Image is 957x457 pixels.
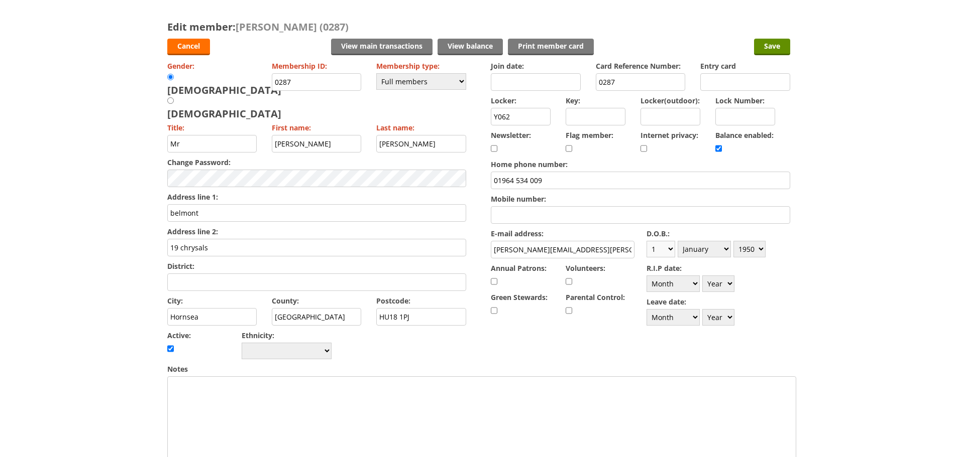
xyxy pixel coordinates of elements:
[491,130,566,140] label: Newsletter:
[566,292,634,302] label: Parental Control:
[647,263,790,273] label: R.I.P date:
[700,61,790,71] label: Entry card
[331,39,433,55] a: View main transactions
[167,73,281,97] div: [DEMOGRAPHIC_DATA]
[167,227,466,236] label: Address line 2:
[272,296,362,306] label: County:
[491,61,581,71] label: Join date:
[491,292,560,302] label: Green Stewards:
[491,263,560,273] label: Annual Patrons:
[167,158,466,167] label: Change Password:
[167,39,210,55] a: Cancel
[491,160,790,169] label: Home phone number:
[491,229,634,238] label: E-mail address:
[566,130,641,140] label: Flag member:
[167,97,281,120] div: [DEMOGRAPHIC_DATA]
[715,130,790,140] label: Balance enabled:
[754,39,790,55] input: Save
[596,61,686,71] label: Card Reference Number:
[715,96,775,105] label: Lock Number:
[167,261,466,271] label: District:
[272,61,362,71] label: Membership ID:
[236,20,349,34] span: [PERSON_NAME] (0287)
[647,229,790,238] label: D.O.B.:
[641,130,715,140] label: Internet privacy:
[491,96,551,105] label: Locker:
[508,39,594,55] a: Print member card
[376,123,466,132] label: Last name:
[272,123,362,132] label: First name:
[376,296,466,306] label: Postcode:
[491,194,790,204] label: Mobile number:
[376,61,466,71] label: Membership type:
[647,297,790,307] label: Leave date:
[167,192,466,202] label: Address line 1:
[641,96,700,105] label: Locker(outdoor):
[167,331,242,340] label: Active:
[167,61,257,71] label: Gender:
[167,296,257,306] label: City:
[566,263,634,273] label: Volunteers:
[242,331,332,340] label: Ethnicity:
[566,96,625,105] label: Key:
[167,364,790,374] label: Notes
[438,39,503,55] a: View balance
[167,123,257,132] label: Title:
